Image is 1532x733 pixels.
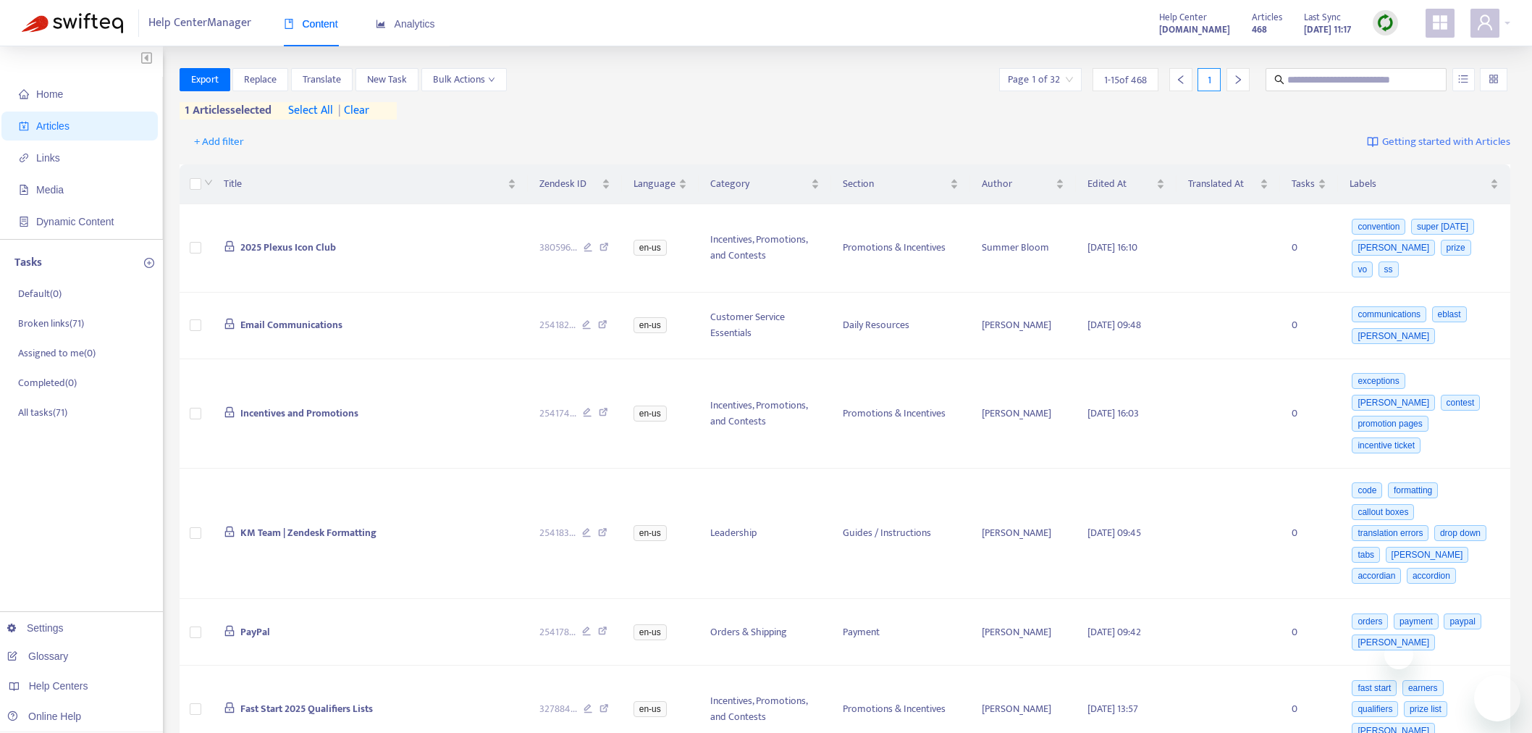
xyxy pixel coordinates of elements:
[539,240,577,256] span: 380596 ...
[1402,680,1444,696] span: earners
[19,185,29,195] span: file-image
[191,72,219,88] span: Export
[1379,261,1399,277] span: ss
[1352,547,1380,563] span: tabs
[7,650,68,662] a: Glossary
[699,293,831,359] td: Customer Service Essentials
[19,121,29,131] span: account-book
[634,701,667,717] span: en-us
[1087,624,1141,640] span: [DATE] 09:42
[634,176,675,192] span: Language
[1177,164,1280,204] th: Translated At
[1087,524,1141,541] span: [DATE] 09:45
[1252,22,1267,38] strong: 468
[634,624,667,640] span: en-us
[1350,176,1487,192] span: Labels
[831,204,970,293] td: Promotions & Incentives
[1474,675,1520,721] iframe: Button to launch messaging window
[18,316,84,331] p: Broken links ( 71 )
[1452,68,1475,91] button: unordered-list
[970,599,1076,666] td: [PERSON_NAME]
[488,76,495,83] span: down
[1411,219,1474,235] span: super [DATE]
[18,375,77,390] p: Completed ( 0 )
[970,293,1076,359] td: [PERSON_NAME]
[1434,525,1486,541] span: drop down
[1280,469,1338,600] td: 0
[1292,176,1315,192] span: Tasks
[421,68,507,91] button: Bulk Actionsdown
[970,164,1076,204] th: Author
[970,359,1076,469] td: [PERSON_NAME]
[224,526,235,537] span: lock
[1280,599,1338,666] td: 0
[240,624,270,640] span: PayPal
[699,469,831,600] td: Leadership
[22,13,123,33] img: Swifteq
[194,133,244,151] span: + Add filter
[634,525,667,541] span: en-us
[18,286,62,301] p: Default ( 0 )
[1388,482,1438,498] span: formatting
[19,153,29,163] span: link
[1280,293,1338,359] td: 0
[144,258,154,268] span: plus-circle
[36,88,63,100] span: Home
[843,176,947,192] span: Section
[36,184,64,196] span: Media
[7,622,64,634] a: Settings
[224,318,235,330] span: lock
[7,711,81,722] a: Online Help
[244,72,277,88] span: Replace
[831,599,970,666] td: Payment
[1176,75,1186,85] span: left
[433,72,495,88] span: Bulk Actions
[1352,701,1398,717] span: qualifiers
[970,204,1076,293] td: Summer Bloom
[1280,164,1338,204] th: Tasks
[1352,437,1421,453] span: incentive ticket
[1087,405,1139,422] span: [DATE] 16:03
[1407,568,1456,584] span: accordion
[1476,14,1494,31] span: user
[1352,680,1397,696] span: fast start
[376,19,386,29] span: area-chart
[284,18,338,30] span: Content
[1087,176,1153,192] span: Edited At
[539,176,599,192] span: Zendesk ID
[1087,317,1141,333] span: [DATE] 09:48
[240,700,373,717] span: Fast Start 2025 Qualifiers Lists
[1352,306,1426,322] span: communications
[539,701,577,717] span: 327884 ...
[18,345,96,361] p: Assigned to me ( 0 )
[699,164,831,204] th: Category
[1431,14,1449,31] span: appstore
[36,152,60,164] span: Links
[1394,613,1439,629] span: payment
[291,68,353,91] button: Translate
[970,469,1076,600] td: [PERSON_NAME]
[224,702,235,713] span: lock
[1352,373,1405,389] span: exceptions
[240,405,358,422] span: Incentives and Promotions
[29,680,88,692] span: Help Centers
[1382,134,1510,151] span: Getting started with Articles
[539,624,576,640] span: 254178 ...
[284,19,294,29] span: book
[699,599,831,666] td: Orders & Shipping
[240,524,376,541] span: KM Team | Zendesk Formatting
[19,217,29,227] span: container
[1280,204,1338,293] td: 0
[539,317,576,333] span: 254182 ...
[204,178,213,187] span: down
[1352,219,1405,235] span: convention
[1304,22,1351,38] strong: [DATE] 11:17
[1441,240,1471,256] span: prize
[634,406,667,422] span: en-us
[367,72,407,88] span: New Task
[1188,176,1257,192] span: Translated At
[622,164,699,204] th: Language
[376,18,435,30] span: Analytics
[1352,504,1414,520] span: callout boxes
[224,406,235,418] span: lock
